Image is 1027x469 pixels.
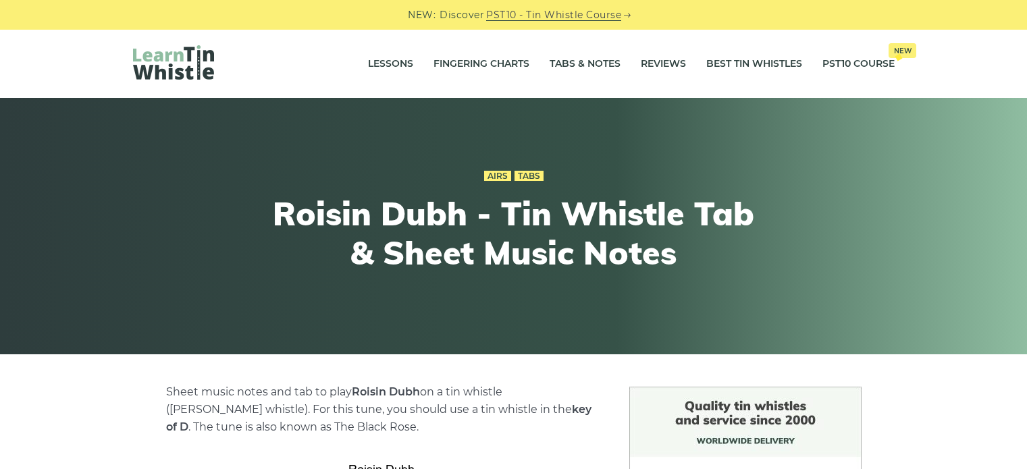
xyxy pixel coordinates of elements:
img: LearnTinWhistle.com [133,45,214,80]
a: Tabs & Notes [550,47,621,81]
strong: Roisin Dubh [352,385,420,398]
a: PST10 CourseNew [822,47,895,81]
h1: Roisin Dubh - Tin Whistle Tab & Sheet Music Notes [265,194,762,272]
a: Airs [484,171,511,182]
a: Lessons [368,47,413,81]
a: Best Tin Whistles [706,47,802,81]
p: Sheet music notes and tab to play on a tin whistle ([PERSON_NAME] whistle). For this tune, you sh... [166,383,597,436]
a: Reviews [641,47,686,81]
a: Tabs [515,171,544,182]
strong: key of D [166,403,591,433]
span: New [889,43,916,58]
a: Fingering Charts [433,47,529,81]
